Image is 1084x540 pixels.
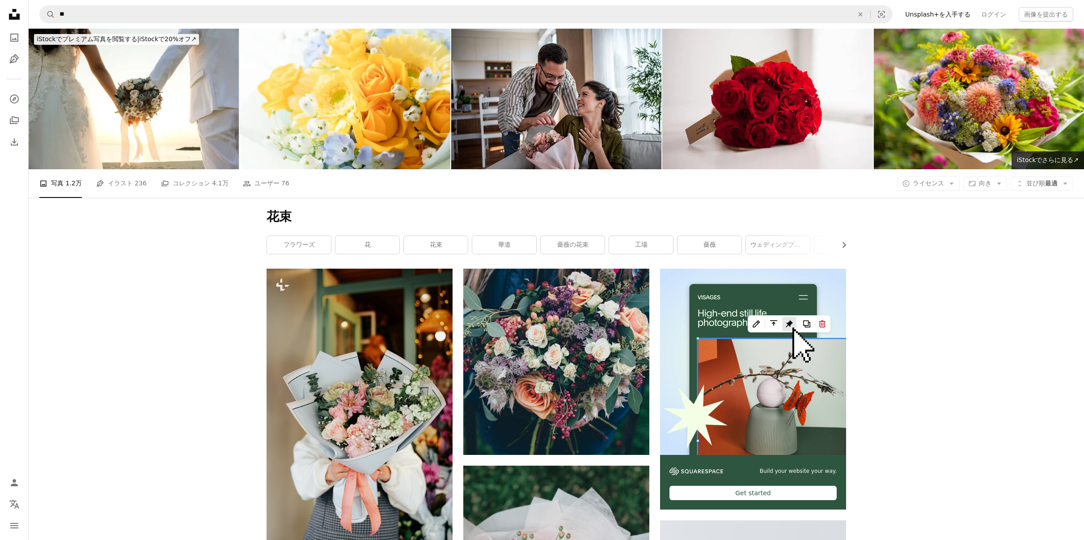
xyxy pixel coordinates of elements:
span: 最適 [1026,179,1058,188]
a: コレクション 4.1万 [161,169,229,198]
img: サマーブーケ。美しい色とりどりの生花のアレンジメント。屋外で撮影された夏の花で作られたバースデーブーケ。 [874,29,1084,169]
span: 向き [979,180,991,187]
a: フラワーズ [267,236,331,254]
a: 薔薇 [677,236,741,254]
button: 向き [963,176,1007,191]
a: 花束を手に持つ女性 [267,404,453,412]
span: Build your website your way. [760,467,837,475]
a: イラスト 236 [96,169,147,198]
a: iStockでプレミアム写真を閲覧する|iStockで20%オフ↗ [29,29,204,50]
span: 76 [281,178,289,188]
a: Unsplash+を入手する [900,7,976,21]
a: コレクション [5,111,23,129]
button: リストを右にスクロールする [836,236,846,254]
a: ウェディングブーケ [746,236,810,254]
button: 並び順最適 [1011,176,1073,191]
button: 言語 [5,495,23,513]
button: メニュー [5,517,23,535]
a: 薔薇の花束 [541,236,605,254]
div: iStockで20%オフ ↗ [34,34,199,45]
a: 花束 [404,236,468,254]
img: Happy man giving flowers to his smiling wife at home [451,29,661,169]
h1: 花束 [267,209,846,225]
a: 植物相 [814,236,878,254]
a: 探す [5,90,23,108]
a: iStockでさらに見る↗ [1012,151,1084,169]
img: 薔薇の花束 [463,269,649,455]
span: 4.1万 [212,178,228,188]
a: イラスト [5,50,23,68]
a: 工場 [609,236,673,254]
span: 236 [135,178,147,188]
img: file-1723602894256-972c108553a7image [660,269,846,455]
a: ダウンロード履歴 [5,133,23,151]
a: 薔薇の花束 [463,357,649,365]
button: 全てクリア [851,6,870,23]
a: Build your website your way.Get started [660,269,846,510]
button: Unsplashで検索する [40,6,55,23]
span: 並び順 [1026,180,1045,187]
a: 写真 [5,29,23,47]
a: 華道 [472,236,536,254]
form: サイト内でビジュアルを探す [39,5,893,23]
a: ユーザー 76 [243,169,289,198]
a: ログイン [976,7,1012,21]
img: ビーチで花束 [29,29,239,169]
span: ライセンス [913,180,944,187]
img: 赤いバラのブーケ、ギフト用ネームタグ [662,29,872,169]
img: file-1606177908946-d1eed1cbe4f5image [669,467,723,475]
span: iStockでさらに見る ↗ [1017,156,1079,163]
button: ビジュアル検索 [871,6,892,23]
button: ライセンス [897,176,960,191]
button: 画像を提出する [1019,7,1073,21]
a: 花 [335,236,399,254]
a: ログイン / 登録する [5,474,23,492]
span: iStockでプレミアム写真を閲覧する | [37,35,139,43]
img: 黄色いバラとガーベラの花束 [240,29,450,169]
div: Get started [669,486,837,500]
